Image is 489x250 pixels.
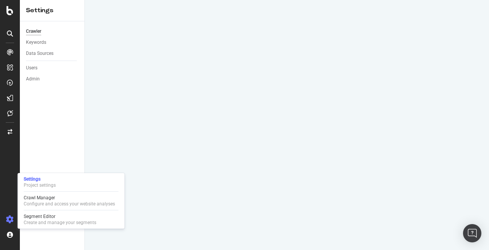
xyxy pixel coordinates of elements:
div: Settings [24,176,56,182]
div: Keywords [26,38,46,46]
a: Data Sources [26,50,79,58]
div: Crawler [26,27,41,35]
a: SettingsProject settings [21,175,121,189]
a: Users [26,64,79,72]
a: Crawl ManagerConfigure and access your website analyses [21,194,121,208]
div: Admin [26,75,40,83]
a: Crawler [26,27,79,35]
div: Project settings [24,182,56,188]
div: Settings [26,6,78,15]
a: Keywords [26,38,79,46]
div: Create and manage your segments [24,220,96,226]
div: Users [26,64,37,72]
div: Segment Editor [24,213,96,220]
a: Segment EditorCreate and manage your segments [21,213,121,226]
div: Data Sources [26,50,53,58]
div: Crawl Manager [24,195,115,201]
div: Open Intercom Messenger [463,224,481,242]
a: Admin [26,75,79,83]
div: Configure and access your website analyses [24,201,115,207]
